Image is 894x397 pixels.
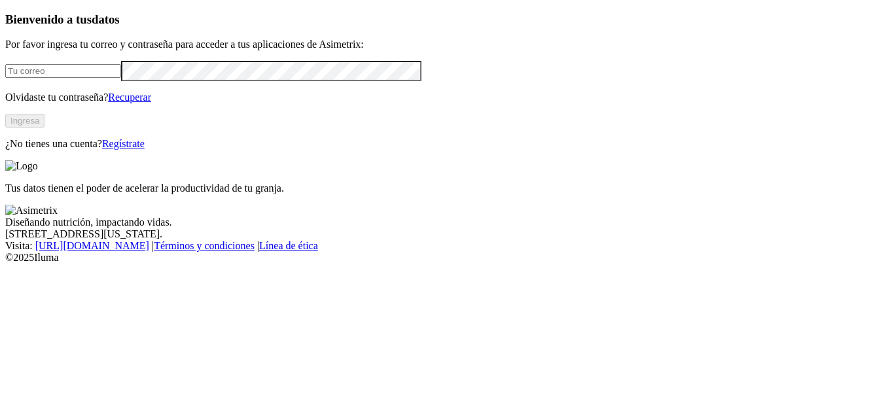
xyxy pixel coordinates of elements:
p: Por favor ingresa tu correo y contraseña para acceder a tus aplicaciones de Asimetrix: [5,39,889,50]
a: Regístrate [102,138,145,149]
img: Logo [5,160,38,172]
div: Visita : | | [5,240,889,252]
h3: Bienvenido a tus [5,12,889,27]
p: Olvidaste tu contraseña? [5,92,889,103]
a: Línea de ética [259,240,318,251]
span: datos [92,12,120,26]
a: Términos y condiciones [154,240,255,251]
input: Tu correo [5,64,121,78]
a: Recuperar [108,92,151,103]
button: Ingresa [5,114,45,128]
p: ¿No tienes una cuenta? [5,138,889,150]
div: © 2025 Iluma [5,252,889,264]
a: [URL][DOMAIN_NAME] [35,240,149,251]
img: Asimetrix [5,205,58,216]
div: Diseñando nutrición, impactando vidas. [5,216,889,228]
p: Tus datos tienen el poder de acelerar la productividad de tu granja. [5,182,889,194]
div: [STREET_ADDRESS][US_STATE]. [5,228,889,240]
